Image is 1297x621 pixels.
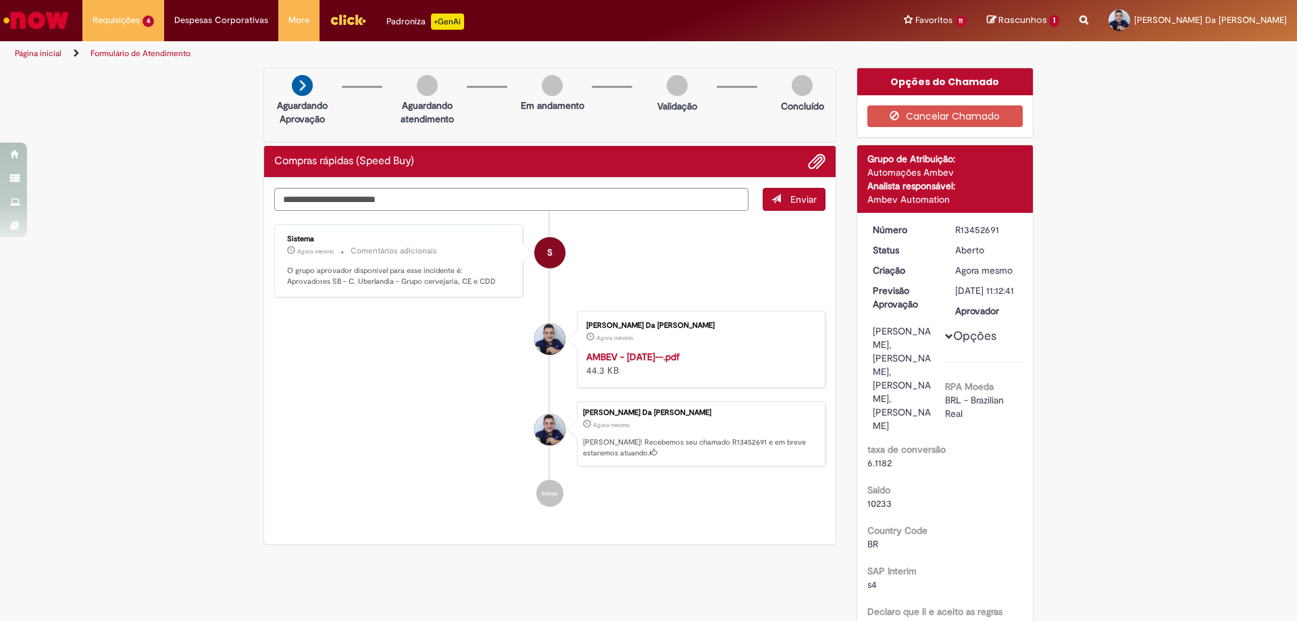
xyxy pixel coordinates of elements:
[863,223,946,237] dt: Número
[547,237,553,269] span: S
[867,578,877,591] span: s4
[586,322,811,330] div: [PERSON_NAME] Da [PERSON_NAME]
[873,324,936,432] div: [PERSON_NAME], [PERSON_NAME], [PERSON_NAME], [PERSON_NAME]
[534,414,565,445] div: Erick Vinicius Da Mota Borges
[867,179,1023,193] div: Analista responsável:
[297,247,334,255] span: Agora mesmo
[867,166,1023,179] div: Automações Ambev
[1049,15,1059,27] span: 1
[955,223,1018,237] div: R13452691
[955,264,1013,276] span: Agora mesmo
[863,243,946,257] dt: Status
[945,394,1007,420] span: BRL - Brazilian Real
[288,14,309,27] span: More
[867,193,1023,206] div: Ambev Automation
[998,14,1047,26] span: Rascunhos
[987,14,1059,27] a: Rascunhos
[867,484,890,496] b: Saldo
[867,538,878,550] span: BR
[955,264,1013,276] time: 27/08/2025 14:12:41
[417,75,438,96] img: img-circle-grey.png
[945,304,1028,318] dt: Aprovador
[808,153,825,170] button: Adicionar anexos
[1134,14,1287,26] span: [PERSON_NAME] Da [PERSON_NAME]
[93,14,140,27] span: Requisições
[867,105,1023,127] button: Cancelar Chamado
[667,75,688,96] img: img-circle-grey.png
[270,99,335,126] p: Aguardando Aprovação
[596,334,633,342] time: 27/08/2025 14:12:36
[351,245,437,257] small: Comentários adicionais
[534,324,565,355] div: Erick Vinicius Da Mota Borges
[657,99,697,113] p: Validação
[586,351,680,363] a: AMBEV - [DATE]--.pdf
[596,334,633,342] span: Agora mesmo
[857,68,1034,95] div: Opções do Chamado
[763,188,825,211] button: Enviar
[867,565,917,577] b: SAP Interim
[781,99,824,113] p: Concluído
[534,237,565,268] div: System
[863,284,946,311] dt: Previsão Aprovação
[274,188,748,211] textarea: Digite sua mensagem aqui...
[863,264,946,277] dt: Criação
[593,421,630,429] time: 27/08/2025 14:12:41
[91,48,190,59] a: Formulário de Atendimento
[292,75,313,96] img: arrow-next.png
[274,211,825,520] ul: Histórico de tíquete
[431,14,464,30] p: +GenAi
[330,9,366,30] img: click_logo_yellow_360x200.png
[395,99,460,126] p: Aguardando atendimento
[274,155,414,168] h2: Compras rápidas (Speed Buy) Histórico de tíquete
[955,243,1018,257] div: Aberto
[945,380,994,393] b: RPA Moeda
[274,401,825,466] li: Erick Vinicius Da Mota Borges
[386,14,464,30] div: Padroniza
[792,75,813,96] img: img-circle-grey.png
[1,7,71,34] img: ServiceNow
[586,350,811,377] div: 44.3 KB
[867,457,892,469] span: 6.1182
[542,75,563,96] img: img-circle-grey.png
[955,16,967,27] span: 11
[287,266,512,287] p: O grupo aprovador disponível para esse incidente é: Aprovadores SB - C. Uberlandia - Grupo cervej...
[287,235,512,243] div: Sistema
[593,421,630,429] span: Agora mesmo
[583,437,818,458] p: [PERSON_NAME]! Recebemos seu chamado R13452691 e em breve estaremos atuando.
[867,443,946,455] b: taxa de conversão
[915,14,952,27] span: Favoritos
[521,99,584,112] p: Em andamento
[143,16,154,27] span: 4
[955,284,1018,297] div: [DATE] 11:12:41
[790,193,817,205] span: Enviar
[867,524,927,537] b: Country Code
[867,497,892,510] span: 10233
[297,247,334,255] time: 27/08/2025 14:12:50
[867,152,1023,166] div: Grupo de Atribuição:
[174,14,268,27] span: Despesas Corporativas
[955,264,1018,277] div: 27/08/2025 14:12:41
[583,409,818,417] div: [PERSON_NAME] Da [PERSON_NAME]
[10,41,855,66] ul: Trilhas de página
[15,48,61,59] a: Página inicial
